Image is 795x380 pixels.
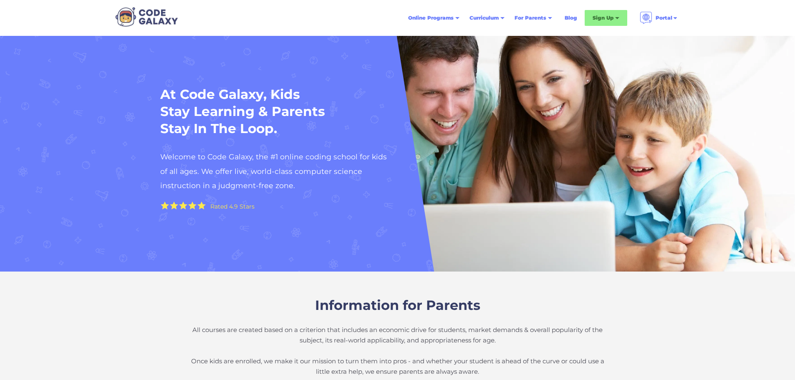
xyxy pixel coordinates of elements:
[160,86,328,138] h1: At Code Galaxy, Kids Stay Learning & Parents Stay In The Loop.
[560,10,582,25] a: Blog
[515,14,546,22] div: For Parents
[593,14,613,22] div: Sign Up
[197,201,206,209] img: Yellow Star - the Code Galaxy
[469,14,499,22] div: Curriculum
[188,201,197,209] img: Yellow Star - the Code Galaxy
[179,201,187,209] img: Yellow Star - the Code Galaxy
[161,201,169,209] img: Yellow Star - the Code Galaxy
[210,204,255,209] div: Rated 4.9 Stars
[408,14,454,22] div: Online Programs
[189,325,606,377] p: All courses are created based on a criterion that includes an economic drive for students, market...
[160,150,394,193] h2: Welcome to Code Galaxy, the #1 online coding school for kids of all ages. We offer live, world-cl...
[656,14,672,22] div: Portal
[315,297,480,313] span: Information for Parents
[170,201,178,209] img: Yellow Star - the Code Galaxy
